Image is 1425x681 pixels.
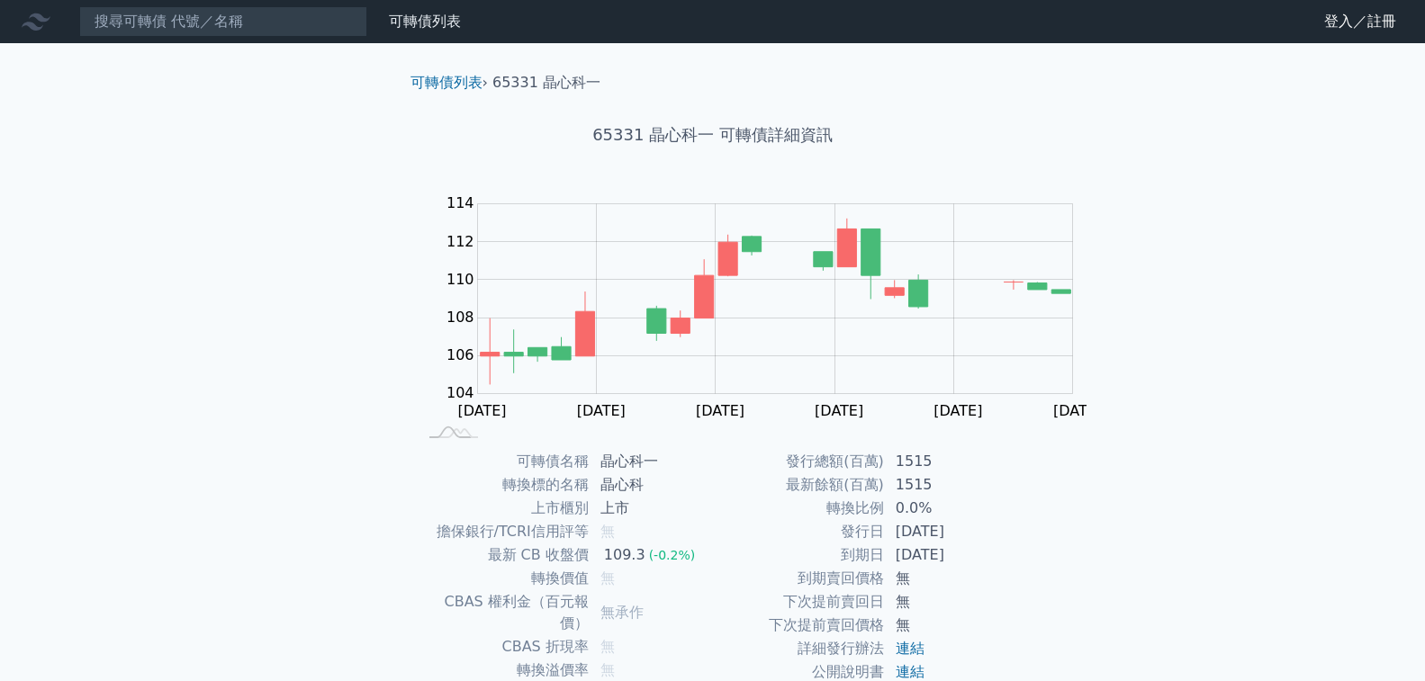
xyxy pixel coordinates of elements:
[590,497,713,520] td: 上市
[885,497,1008,520] td: 0.0%
[600,523,615,540] span: 無
[885,473,1008,497] td: 1515
[590,450,713,473] td: 晶心科一
[600,638,615,655] span: 無
[1310,7,1411,36] a: 登入／註冊
[79,6,367,37] input: 搜尋可轉債 代號／名稱
[933,402,982,419] tspan: [DATE]
[418,567,590,590] td: 轉換價值
[577,402,626,419] tspan: [DATE]
[600,569,615,587] span: 無
[600,544,649,566] div: 109.3
[446,271,474,288] tspan: 110
[649,548,696,562] span: (-0.2%)
[418,590,590,635] td: CBAS 權利金（百元報價）
[396,122,1030,148] h1: 65331 晶心科一 可轉債詳細資訊
[446,194,474,211] tspan: 114
[446,384,474,401] tspan: 104
[885,614,1008,637] td: 無
[590,473,713,497] td: 晶心科
[885,567,1008,590] td: 無
[418,520,590,543] td: 擔保銀行/TCRI信用評等
[713,543,885,567] td: 到期日
[713,590,885,614] td: 下次提前賣回日
[885,450,1008,473] td: 1515
[418,450,590,473] td: 可轉債名稱
[696,402,744,419] tspan: [DATE]
[713,450,885,473] td: 發行總額(百萬)
[418,543,590,567] td: 最新 CB 收盤價
[713,473,885,497] td: 最新餘額(百萬)
[389,13,461,30] a: 可轉債列表
[446,346,474,363] tspan: 106
[446,309,474,326] tspan: 108
[600,661,615,678] span: 無
[1053,402,1102,419] tspan: [DATE]
[410,74,483,91] a: 可轉債列表
[418,635,590,659] td: CBAS 折現率
[885,543,1008,567] td: [DATE]
[885,590,1008,614] td: 無
[458,402,507,419] tspan: [DATE]
[418,473,590,497] td: 轉換標的名稱
[885,520,1008,543] td: [DATE]
[713,637,885,660] td: 詳細發行辦法
[713,614,885,637] td: 下次提前賣回價格
[446,233,474,250] tspan: 112
[418,497,590,520] td: 上市櫃別
[713,520,885,543] td: 發行日
[713,567,885,590] td: 到期賣回價格
[437,194,1103,419] g: Chart
[492,72,600,94] li: 65331 晶心科一
[713,497,885,520] td: 轉換比例
[896,663,924,680] a: 連結
[600,604,644,621] span: 無承作
[410,72,488,94] li: ›
[896,640,924,657] a: 連結
[815,402,863,419] tspan: [DATE]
